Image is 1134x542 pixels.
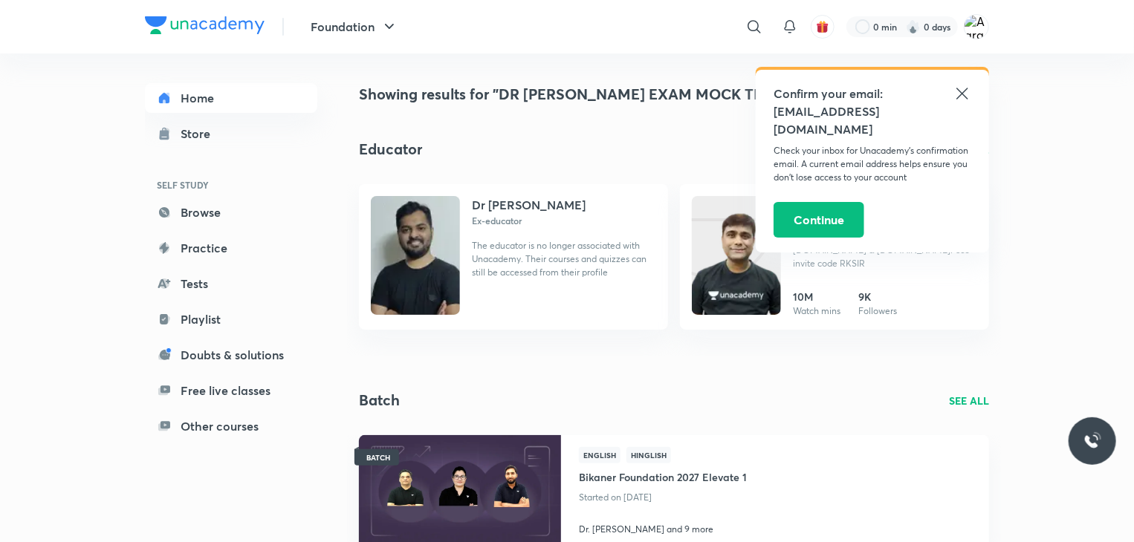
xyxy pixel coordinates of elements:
[680,184,989,330] a: Unacademy[PERSON_NAME][PERSON_NAME] (Teaching Experience 13 consecutive years) Holding :- [DOMAIN...
[579,523,747,536] p: Dr. [PERSON_NAME] and 9 more
[774,144,971,184] p: Check your inbox for Unacademy’s confirmation email. A current email address helps ensure you don...
[366,454,390,461] span: BATCH
[145,233,317,263] a: Practice
[816,20,829,33] img: avatar
[302,12,407,42] button: Foundation
[145,376,317,405] a: Free live classes
[145,411,317,441] a: Other courses
[1083,432,1101,450] img: ttu
[145,197,317,227] a: Browse
[359,184,668,330] a: UnacademyDr [PERSON_NAME]Ex-educatorThe educator is no longer associated with Unacademy. Their co...
[359,389,400,411] h2: Batch
[949,393,989,408] a: SEE ALL
[359,83,989,105] h4: Showing results for "DR [PERSON_NAME] EXAM MOCK TEST FREE"
[858,289,897,304] h6: 9K
[579,463,747,488] a: Bikaner Foundation 2027 Elevate 1
[858,304,897,318] p: Followers
[145,269,317,298] a: Tests
[964,14,989,39] img: Aarav Shrivastav
[692,211,781,330] img: Unacademy
[793,289,840,304] h6: 10M
[774,102,971,138] h5: [EMAIL_ADDRESS][DOMAIN_NAME]
[793,304,840,318] p: Watch mins
[145,16,265,34] img: Company Logo
[145,304,317,334] a: Playlist
[774,202,864,238] button: Continue
[811,15,835,39] button: avatar
[359,138,422,160] h2: Educator
[145,340,317,370] a: Doubts & solutions
[145,16,265,38] a: Company Logo
[579,488,747,507] p: Started on [DATE]
[579,447,621,463] span: English
[145,172,317,197] h6: SELF STUDY
[145,119,317,148] a: Store
[181,125,219,143] div: Store
[145,83,317,113] a: Home
[472,214,656,227] h6: Ex-educator
[472,239,656,279] p: The educator is no longer associated with Unacademy. Their courses and quizzes can still be acces...
[371,196,460,315] img: Unacademy
[626,447,671,463] span: Hinglish
[472,196,586,214] h4: Dr [PERSON_NAME]
[906,19,921,34] img: streak
[774,85,971,102] h5: Confirm your email:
